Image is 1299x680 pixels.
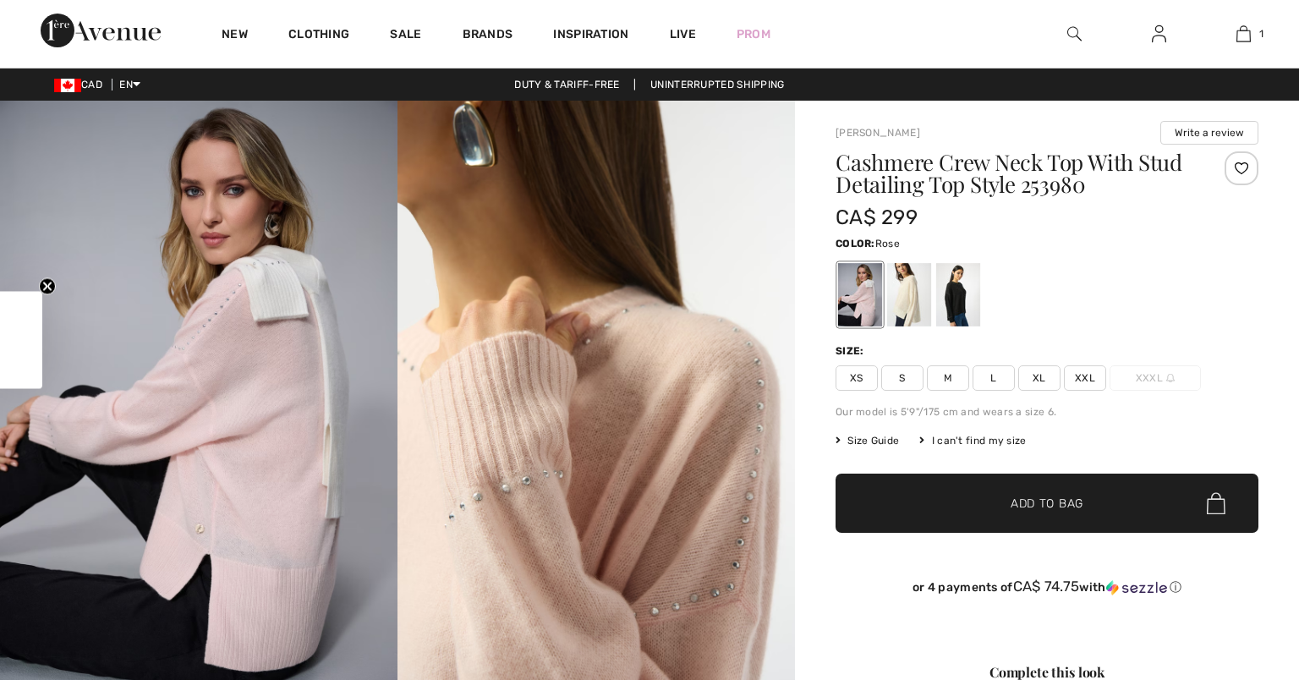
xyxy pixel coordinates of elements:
[836,238,875,250] span: Color:
[288,27,349,45] a: Clothing
[1152,24,1166,44] img: My Info
[222,27,248,45] a: New
[1067,24,1082,44] img: search the website
[836,579,1258,595] div: or 4 payments of with
[836,579,1258,601] div: or 4 payments ofCA$ 74.75withSezzle Click to learn more about Sezzle
[1011,495,1083,513] span: Add to Bag
[836,433,899,448] span: Size Guide
[1160,121,1258,145] button: Write a review
[54,79,109,90] span: CAD
[1106,580,1167,595] img: Sezzle
[119,79,140,90] span: EN
[1064,365,1106,391] span: XXL
[836,404,1258,420] div: Our model is 5'9"/175 cm and wears a size 6.
[1207,492,1225,514] img: Bag.svg
[553,27,628,45] span: Inspiration
[836,343,868,359] div: Size:
[836,151,1188,195] h1: Cashmere Crew Neck Top With Stud Detailing Top Style 253980
[919,433,1026,448] div: I can't find my size
[875,238,900,250] span: Rose
[1110,365,1201,391] span: XXXL
[670,25,696,43] a: Live
[54,79,81,92] img: Canadian Dollar
[838,263,882,326] div: Rose
[927,365,969,391] span: M
[1202,24,1285,44] a: 1
[936,263,980,326] div: Black
[1018,365,1061,391] span: XL
[881,365,924,391] span: S
[39,278,56,295] button: Close teaser
[463,27,513,45] a: Brands
[737,25,770,43] a: Prom
[1166,374,1175,382] img: ring-m.svg
[1236,24,1251,44] img: My Bag
[1138,24,1180,45] a: Sign In
[1013,578,1080,595] span: CA$ 74.75
[887,263,931,326] div: Vanilla 30
[836,365,878,391] span: XS
[836,127,920,139] a: [PERSON_NAME]
[41,14,161,47] img: 1ère Avenue
[1259,26,1263,41] span: 1
[836,206,918,229] span: CA$ 299
[390,27,421,45] a: Sale
[836,474,1258,533] button: Add to Bag
[973,365,1015,391] span: L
